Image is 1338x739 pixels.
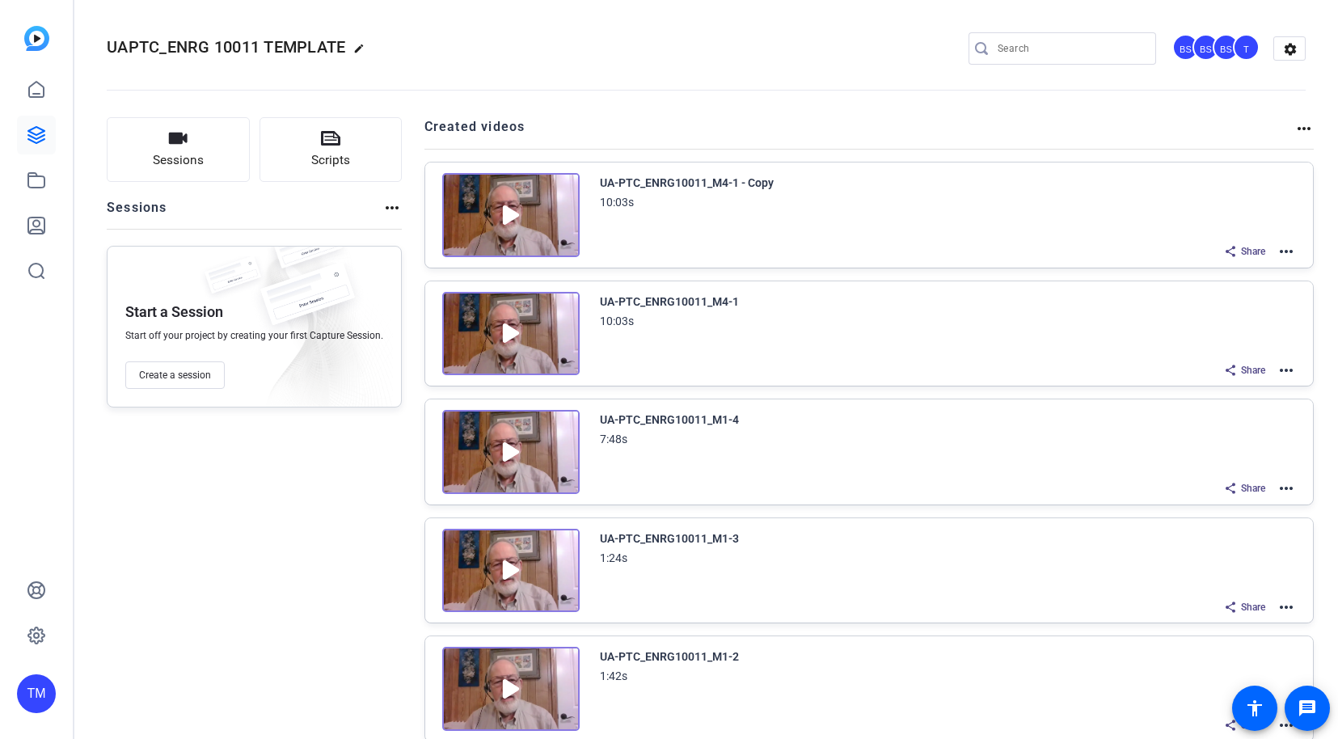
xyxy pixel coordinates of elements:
[600,311,634,331] div: 10:03s
[1245,699,1264,718] mat-icon: accessibility
[600,192,634,212] div: 10:03s
[1274,37,1306,61] mat-icon: settings
[442,173,580,257] img: Creator Project Thumbnail
[353,43,373,62] mat-icon: edit
[139,369,211,382] span: Create a session
[1172,34,1201,62] ngx-avatar: Bradley Spinsby
[1192,34,1219,61] div: BS
[600,173,774,192] div: UA-PTC_ENRG10011_M4-1 - Copy
[1277,598,1296,617] mat-icon: more_horiz
[107,117,250,182] button: Sessions
[600,410,739,429] div: UA-PTC_ENRG10011_M1-4
[24,26,49,51] img: blue-gradient.svg
[1298,699,1317,718] mat-icon: message
[1277,242,1296,261] mat-icon: more_horiz
[125,361,225,389] button: Create a session
[1241,482,1265,495] span: Share
[424,117,1295,149] h2: Created videos
[442,529,580,613] img: Creator Project Thumbnail
[1277,479,1296,498] mat-icon: more_horiz
[196,256,269,304] img: fake-session.png
[600,548,627,568] div: 1:24s
[1172,34,1199,61] div: BS
[600,529,739,548] div: UA-PTC_ENRG10011_M1-3
[236,242,393,415] img: embarkstudio-empty-session.png
[1277,361,1296,380] mat-icon: more_horiz
[107,198,167,229] h2: Sessions
[1241,601,1265,614] span: Share
[1233,34,1260,61] div: T
[998,39,1143,58] input: Search
[260,117,403,182] button: Scripts
[153,151,204,170] span: Sessions
[1294,119,1314,138] mat-icon: more_horiz
[600,292,739,311] div: UA-PTC_ENRG10011_M4-1
[125,302,223,322] p: Start a Session
[107,37,345,57] span: UAPTC_ENRG 10011 TEMPLATE
[1192,34,1221,62] ngx-avatar: Brian Sly
[442,410,580,494] img: Creator Project Thumbnail
[600,429,627,449] div: 7:48s
[247,263,368,343] img: fake-session.png
[1241,245,1265,258] span: Share
[125,329,383,342] span: Start off your project by creating your first Capture Session.
[1213,34,1241,62] ngx-avatar: Brandon Simmons
[17,674,56,713] div: TM
[442,647,580,731] img: Creator Project Thumbnail
[311,151,350,170] span: Scripts
[382,198,402,217] mat-icon: more_horiz
[442,292,580,376] img: Creator Project Thumbnail
[600,666,627,686] div: 1:42s
[600,647,739,666] div: UA-PTC_ENRG10011_M1-2
[263,222,352,281] img: fake-session.png
[1233,34,1261,62] ngx-avatar: Tim Marietta
[1213,34,1239,61] div: BS
[1241,364,1265,377] span: Share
